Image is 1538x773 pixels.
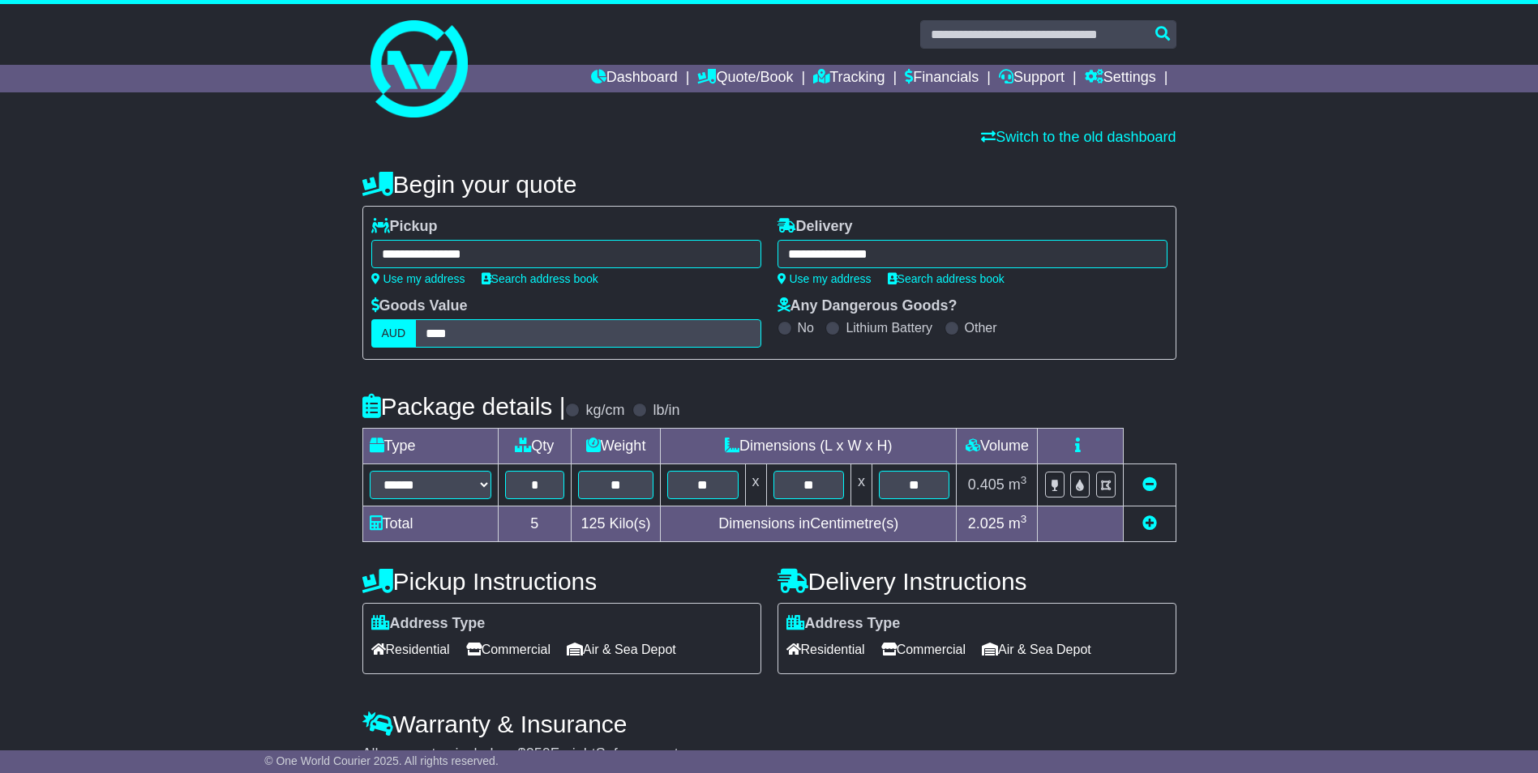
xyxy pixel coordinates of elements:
[981,129,1176,145] a: Switch to the old dashboard
[371,615,486,633] label: Address Type
[778,272,872,285] a: Use my address
[371,297,468,315] label: Goods Value
[745,464,766,506] td: x
[1009,476,1027,493] span: m
[778,568,1176,595] h4: Delivery Instructions
[1142,515,1157,532] a: Add new item
[466,637,551,662] span: Commercial
[1009,515,1027,532] span: m
[362,745,1176,763] div: All our quotes include a $ FreightSafe warranty.
[905,65,979,92] a: Financials
[581,515,606,532] span: 125
[591,65,678,92] a: Dashboard
[968,515,1005,532] span: 2.025
[661,506,957,542] td: Dimensions in Centimetre(s)
[697,65,793,92] a: Quote/Book
[968,476,1005,493] span: 0.405
[786,637,865,662] span: Residential
[888,272,1005,285] a: Search address book
[1085,65,1156,92] a: Settings
[957,429,1038,464] td: Volume
[526,745,551,762] span: 250
[371,637,450,662] span: Residential
[362,429,498,464] td: Type
[362,171,1176,198] h4: Begin your quote
[798,320,814,335] label: No
[778,297,958,315] label: Any Dangerous Goods?
[362,711,1176,737] h4: Warranty & Insurance
[813,65,885,92] a: Tracking
[572,429,661,464] td: Weight
[982,637,1091,662] span: Air & Sea Depot
[881,637,966,662] span: Commercial
[999,65,1065,92] a: Support
[778,218,853,236] label: Delivery
[498,506,572,542] td: 5
[371,218,438,236] label: Pickup
[371,272,465,285] a: Use my address
[362,568,761,595] h4: Pickup Instructions
[362,393,566,420] h4: Package details |
[572,506,661,542] td: Kilo(s)
[786,615,901,633] label: Address Type
[1021,474,1027,486] sup: 3
[567,637,676,662] span: Air & Sea Depot
[585,402,624,420] label: kg/cm
[371,319,417,348] label: AUD
[850,464,872,506] td: x
[362,506,498,542] td: Total
[1142,476,1157,493] a: Remove this item
[498,429,572,464] td: Qty
[661,429,957,464] td: Dimensions (L x W x H)
[653,402,679,420] label: lb/in
[1021,513,1027,525] sup: 3
[264,754,499,767] span: © One World Courier 2025. All rights reserved.
[965,320,997,335] label: Other
[846,320,932,335] label: Lithium Battery
[482,272,598,285] a: Search address book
